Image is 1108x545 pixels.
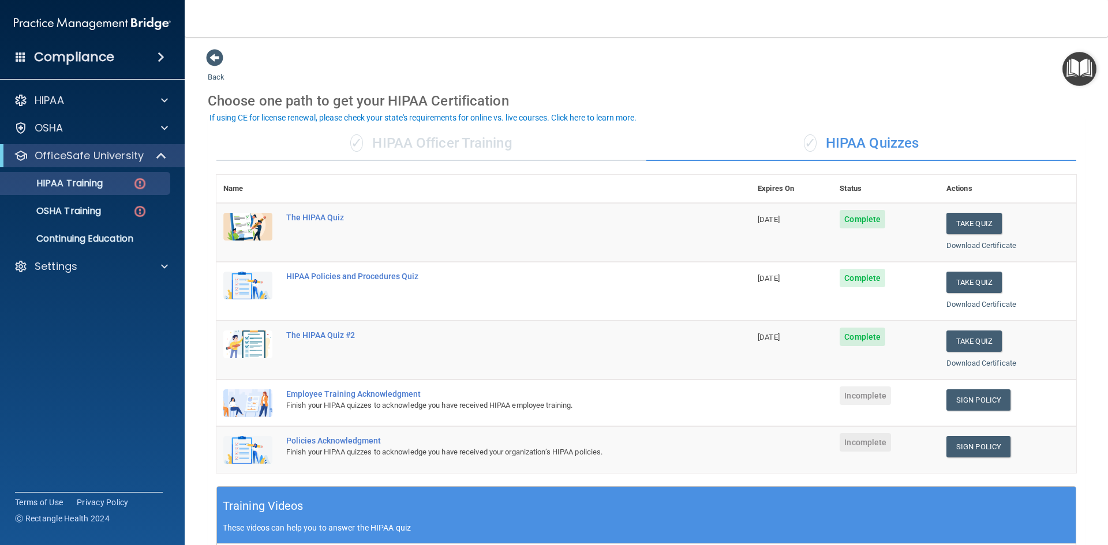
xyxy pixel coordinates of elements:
p: Settings [35,260,77,273]
p: OSHA Training [8,205,101,217]
span: [DATE] [758,215,780,224]
button: Take Quiz [946,213,1002,234]
span: ✓ [804,134,817,152]
a: Terms of Use [15,497,63,508]
h5: Training Videos [223,496,304,516]
div: HIPAA Quizzes [646,126,1076,161]
button: If using CE for license renewal, please check your state's requirements for online vs. live cours... [208,112,638,123]
p: Continuing Education [8,233,165,245]
a: OfficeSafe University [14,149,167,163]
div: HIPAA Policies and Procedures Quiz [286,272,693,281]
a: HIPAA [14,93,168,107]
span: Complete [840,328,885,346]
p: HIPAA [35,93,64,107]
span: Incomplete [840,386,891,405]
h4: Compliance [34,49,114,65]
span: Ⓒ Rectangle Health 2024 [15,513,110,524]
div: Finish your HIPAA quizzes to acknowledge you have received HIPAA employee training. [286,399,693,412]
img: danger-circle.6113f641.png [133,204,147,219]
div: The HIPAA Quiz #2 [286,330,693,340]
a: OSHA [14,121,168,135]
div: Employee Training Acknowledgment [286,389,693,399]
span: [DATE] [758,274,780,283]
div: Choose one path to get your HIPAA Certification [208,84,1085,118]
p: HIPAA Training [8,178,103,189]
span: Complete [840,269,885,287]
th: Expires On [751,175,833,203]
th: Actions [939,175,1076,203]
button: Take Quiz [946,272,1002,293]
a: Download Certificate [946,359,1016,367]
div: If using CE for license renewal, please check your state's requirements for online vs. live cours... [209,114,637,122]
a: Back [208,59,224,81]
p: These videos can help you to answer the HIPAA quiz [223,523,1070,532]
div: Policies Acknowledgment [286,436,693,445]
p: OfficeSafe University [35,149,144,163]
img: PMB logo [14,12,171,35]
img: danger-circle.6113f641.png [133,176,147,191]
span: [DATE] [758,333,780,341]
span: ✓ [350,134,363,152]
a: Privacy Policy [77,497,129,508]
th: Name [216,175,279,203]
div: Finish your HIPAA quizzes to acknowledge you have received your organization’s HIPAA policies. [286,445,693,459]
a: Settings [14,260,168,273]
span: Incomplete [840,433,891,452]
div: HIPAA Officer Training [216,126,646,161]
a: Sign Policy [946,436,1010,457]
div: The HIPAA Quiz [286,213,693,222]
button: Take Quiz [946,330,1002,352]
button: Open Resource Center [1062,52,1096,86]
a: Sign Policy [946,389,1010,411]
a: Download Certificate [946,300,1016,309]
span: Complete [840,210,885,228]
a: Download Certificate [946,241,1016,250]
th: Status [833,175,939,203]
p: OSHA [35,121,63,135]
